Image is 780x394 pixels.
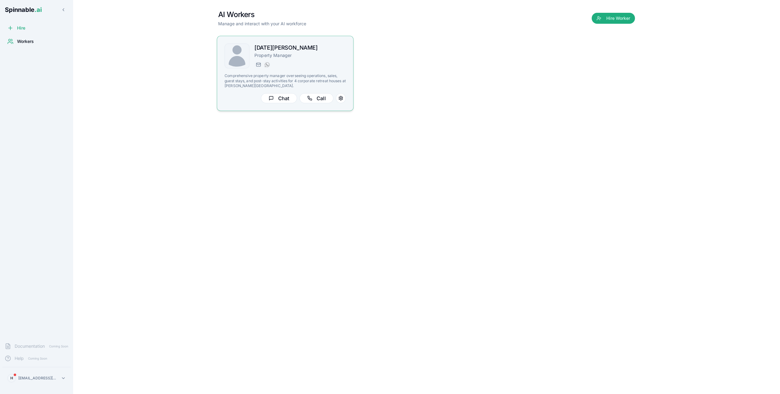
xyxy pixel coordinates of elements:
span: Spinnable [5,6,42,13]
span: Documentation [15,343,45,349]
h1: AI Workers [218,10,306,19]
button: WhatsApp [263,61,271,68]
button: Call [300,93,333,103]
button: Chat [261,93,297,103]
p: Property Manager [254,52,346,58]
span: Coming Soon [26,356,49,361]
span: .ai [34,6,42,13]
p: Manage and interact with your AI workforce [218,21,306,27]
button: H[EMAIL_ADDRESS][DOMAIN_NAME] [5,372,68,384]
button: Hire Worker [592,13,635,24]
h2: [DATE][PERSON_NAME] [254,44,346,52]
span: Coming Soon [47,343,70,349]
span: Help [15,355,24,361]
span: Workers [17,38,34,44]
p: [EMAIL_ADDRESS][DOMAIN_NAME] [18,376,58,381]
span: H [10,376,13,381]
img: WhatsApp [265,62,270,67]
p: Comprehensive property manager overseeing operations, sales, guest stays, and post-stay activitie... [225,73,346,88]
a: Hire Worker [592,16,635,22]
button: Send email to lucia.perez@getspinnable.ai [254,61,262,68]
span: Hire [17,25,25,31]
